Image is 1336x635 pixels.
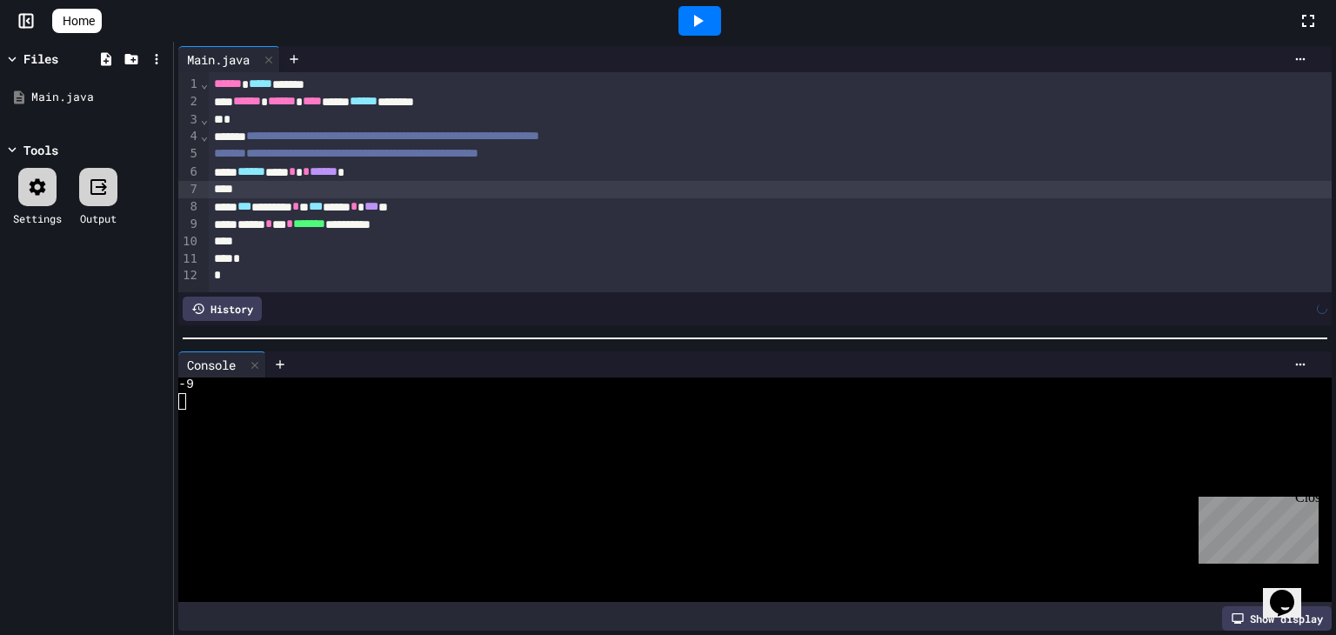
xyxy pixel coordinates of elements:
div: Chat with us now!Close [7,7,120,110]
div: Console [178,351,266,378]
div: History [183,297,262,321]
div: 10 [178,233,200,251]
a: Home [52,9,102,33]
span: Home [63,12,95,30]
div: 1 [178,76,200,93]
div: 5 [178,145,200,163]
div: Settings [13,211,62,226]
span: Fold line [200,77,209,90]
iframe: chat widget [1192,490,1319,564]
span: Fold line [200,129,209,143]
div: 11 [178,251,200,268]
div: Main.java [178,46,280,72]
span: Fold line [200,112,209,126]
div: Tools [23,141,58,159]
div: Show display [1222,606,1332,631]
div: Files [23,50,58,68]
div: 3 [178,111,200,129]
div: 2 [178,93,200,110]
div: 4 [178,128,200,145]
div: Console [178,356,244,374]
div: 6 [178,164,200,181]
div: Main.java [31,89,167,106]
div: 7 [178,181,200,198]
div: 8 [178,198,200,216]
div: Output [80,211,117,226]
div: 12 [178,267,200,284]
span: -9 [178,378,194,393]
div: 9 [178,216,200,233]
div: Main.java [178,50,258,69]
iframe: chat widget [1263,565,1319,618]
